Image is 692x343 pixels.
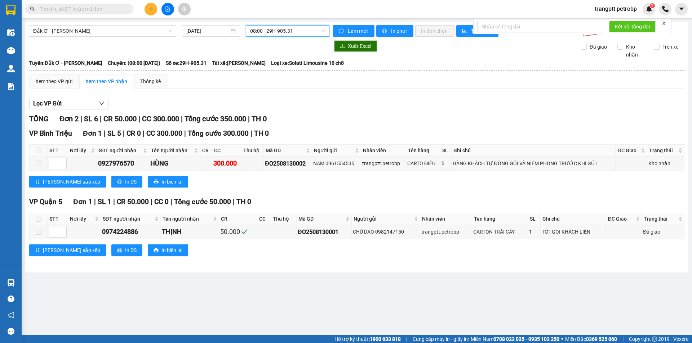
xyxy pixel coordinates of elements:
td: 0974224886 [101,225,161,239]
div: 5 [442,159,450,167]
div: trangptt.petrobp [421,228,470,236]
span: 08:00 - 29H-905.31 [250,26,325,36]
span: Tên người nhận [163,215,212,223]
sup: 1 [650,3,655,8]
input: Tìm tên, số ĐT hoặc mã đơn [40,5,125,13]
span: TH 0 [252,114,267,123]
div: Xem theo VP nhận [85,77,127,85]
div: 0927976570 [98,158,148,168]
td: THỊNH [161,225,219,239]
span: In biên lai [161,178,182,186]
th: STT [48,213,68,225]
button: printerIn DS [111,176,142,188]
span: printer [382,28,388,34]
span: CR 50.000 [117,198,149,206]
span: SL 6 [84,114,98,123]
th: Nhân viên [361,145,406,157]
span: In DS [125,246,137,254]
span: Đơn 2 [59,114,79,123]
td: HÙNG [149,157,200,171]
span: Trên xe [660,43,681,51]
span: Lọc VP Gửi [33,99,62,108]
span: close [661,21,666,26]
span: Nơi lấy [70,215,93,223]
span: CC 300.000 [146,129,182,137]
th: CR [219,213,257,225]
span: 1 [651,3,653,8]
button: file-add [161,3,174,15]
span: printer [117,248,122,253]
div: TỚI GỌI KHÁCH LIỀN [542,228,605,236]
th: SL [528,213,541,225]
b: Tuyến: Đắk Ơ - [PERSON_NAME] [29,60,102,66]
span: | [406,335,407,343]
div: Xem theo VP gửi [35,77,72,85]
button: Kết nối tổng đài [609,21,656,32]
span: CR 50.000 [103,114,137,123]
span: Cung cấp máy in - giấy in: [413,335,469,343]
span: search [30,6,35,12]
span: | [233,198,235,206]
span: | [113,198,115,206]
span: Làm mới [348,27,369,35]
span: ĐC Giao [617,146,639,154]
span: TH 0 [254,129,269,137]
td: 0927976570 [97,157,150,171]
span: sort-ascending [35,248,40,253]
span: [PERSON_NAME] sắp xếp [43,178,100,186]
span: Đơn 1 [83,129,102,137]
span: | [104,129,106,137]
span: Kết nối tổng đài [615,23,650,31]
div: CARTO ĐIỀU [407,159,439,167]
span: Người gửi [314,146,353,154]
input: Nhập số tổng đài [477,21,603,32]
th: Thu hộ [241,145,264,157]
span: ĐC Giao [608,215,634,223]
img: warehouse-icon [7,65,15,72]
img: logo-vxr [6,5,15,15]
img: warehouse-icon [7,279,15,286]
span: Số xe: 29H-905.31 [166,59,207,67]
div: 300.000 [213,158,240,168]
span: caret-down [678,6,685,12]
strong: 0369 525 060 [586,336,617,342]
span: | [80,114,82,123]
span: check [241,229,248,235]
span: download [340,44,345,49]
span: Miền Nam [471,335,559,343]
span: Mã GD [266,146,305,154]
span: CC 300.000 [142,114,179,123]
div: CARTON TRÁI CÂY [473,228,527,236]
span: In phơi [391,27,408,35]
span: Người gửi [354,215,413,223]
span: printer [154,179,159,185]
th: Ghi chú [541,213,606,225]
div: ĐO2508130002 [265,159,311,168]
span: [PERSON_NAME] sắp xếp [43,246,100,254]
img: warehouse-icon [7,47,15,54]
span: notification [8,312,14,319]
span: message [8,328,14,335]
span: SL 5 [107,129,121,137]
span: Trạng thái [644,215,677,223]
span: Miền Bắc [565,335,617,343]
span: Trạng thái [649,146,677,154]
button: downloadXuất Excel [334,40,377,52]
button: syncLàm mới [333,25,374,37]
span: | [94,198,96,206]
span: CR 0 [127,129,141,137]
span: | [143,129,145,137]
span: | [250,129,252,137]
span: Chuyến: (08:00 [DATE]) [108,59,160,67]
div: 50.000 [220,227,256,237]
span: copyright [652,337,657,342]
button: caret-down [675,3,688,15]
button: sort-ascending[PERSON_NAME] sắp xếp [29,244,106,256]
th: CC [257,213,271,225]
span: down [99,100,105,106]
div: trangptt.petrobp [362,159,405,167]
span: VP Bình Triệu [29,129,72,137]
span: plus [148,6,154,12]
span: | [181,114,183,123]
span: In biên lai [161,246,182,254]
